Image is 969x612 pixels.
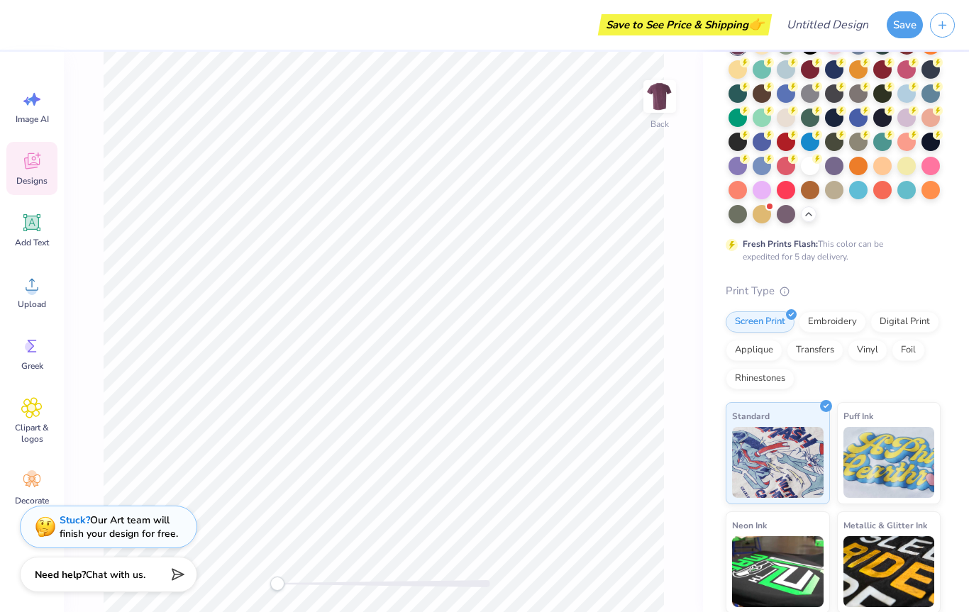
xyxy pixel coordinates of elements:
[887,11,923,38] button: Save
[748,16,764,33] span: 👉
[86,568,145,582] span: Chat with us.
[732,408,770,423] span: Standard
[743,238,818,250] strong: Fresh Prints Flash:
[21,360,43,372] span: Greek
[843,427,935,498] img: Puff Ink
[843,518,927,533] span: Metallic & Glitter Ink
[646,82,674,111] img: Back
[60,513,178,540] div: Our Art team will finish your design for free.
[18,299,46,310] span: Upload
[15,495,49,506] span: Decorate
[799,311,866,333] div: Embroidery
[726,340,782,361] div: Applique
[16,175,48,187] span: Designs
[775,11,880,39] input: Untitled Design
[35,568,86,582] strong: Need help?
[892,340,925,361] div: Foil
[732,427,824,498] img: Standard
[848,340,887,361] div: Vinyl
[843,408,873,423] span: Puff Ink
[732,518,767,533] span: Neon Ink
[270,577,284,591] div: Accessibility label
[16,113,49,125] span: Image AI
[726,311,794,333] div: Screen Print
[870,311,939,333] div: Digital Print
[726,283,941,299] div: Print Type
[787,340,843,361] div: Transfers
[843,536,935,607] img: Metallic & Glitter Ink
[726,368,794,389] div: Rhinestones
[15,237,49,248] span: Add Text
[743,238,917,263] div: This color can be expedited for 5 day delivery.
[9,422,55,445] span: Clipart & logos
[60,513,90,527] strong: Stuck?
[650,118,669,130] div: Back
[602,14,768,35] div: Save to See Price & Shipping
[732,536,824,607] img: Neon Ink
